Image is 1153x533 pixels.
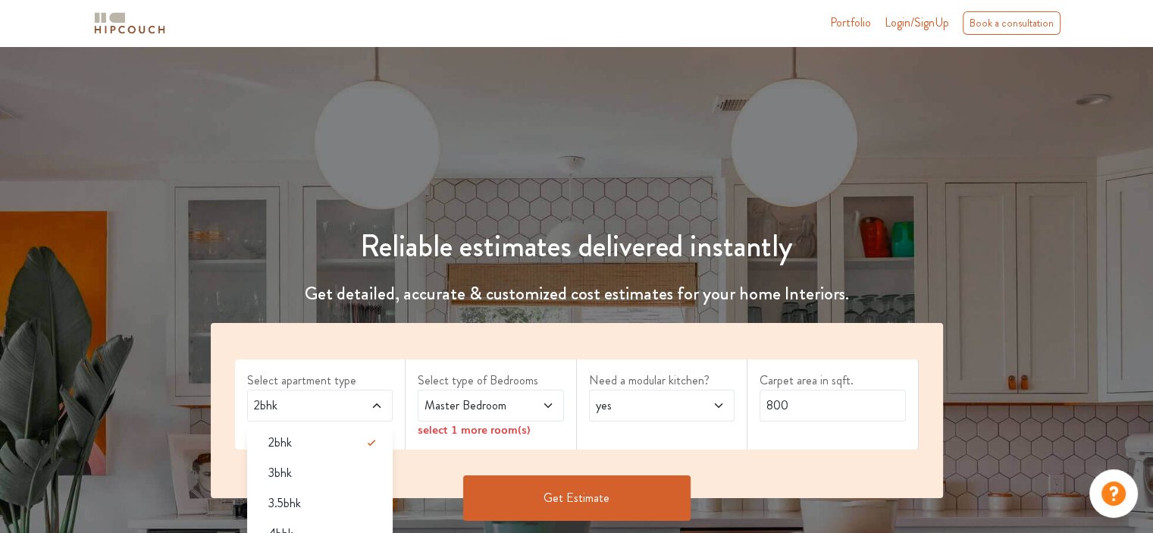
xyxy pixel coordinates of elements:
[247,372,393,390] label: Select apartment type
[418,422,564,437] div: select 1 more room(s)
[830,14,871,32] a: Portfolio
[202,228,952,265] h1: Reliable estimates delivered instantly
[92,10,168,36] img: logo-horizontal.svg
[421,397,521,415] span: Master Bedroom
[593,397,692,415] span: yes
[418,372,564,390] label: Select type of Bedrooms
[268,494,301,513] span: 3.5bhk
[760,372,906,390] label: Carpet area in sqft.
[589,372,735,390] label: Need a modular kitchen?
[268,464,292,482] span: 3bhk
[251,397,350,415] span: 2bhk
[202,283,952,305] h4: Get detailed, accurate & customized cost estimates for your home Interiors.
[463,475,691,521] button: Get Estimate
[963,11,1061,35] div: Book a consultation
[268,434,292,452] span: 2bhk
[760,390,906,422] input: Enter area sqft
[885,14,949,31] span: Login/SignUp
[92,6,168,40] span: logo-horizontal.svg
